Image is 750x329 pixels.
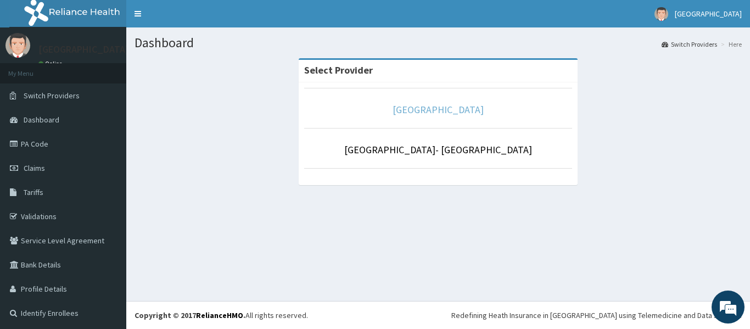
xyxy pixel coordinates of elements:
span: Dashboard [24,115,59,125]
footer: All rights reserved. [126,301,750,329]
span: Tariffs [24,187,43,197]
a: Switch Providers [662,40,717,49]
li: Here [718,40,742,49]
a: RelianceHMO [196,310,243,320]
h1: Dashboard [135,36,742,50]
div: Redefining Heath Insurance in [GEOGRAPHIC_DATA] using Telemedicine and Data Science! [451,310,742,321]
img: User Image [5,33,30,58]
strong: Select Provider [304,64,373,76]
a: [GEOGRAPHIC_DATA]- [GEOGRAPHIC_DATA] [344,143,532,156]
span: Claims [24,163,45,173]
span: [GEOGRAPHIC_DATA] [675,9,742,19]
a: Online [38,60,65,68]
strong: Copyright © 2017 . [135,310,245,320]
span: Switch Providers [24,91,80,101]
a: [GEOGRAPHIC_DATA] [393,103,484,116]
p: [GEOGRAPHIC_DATA] [38,44,129,54]
img: User Image [654,7,668,21]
